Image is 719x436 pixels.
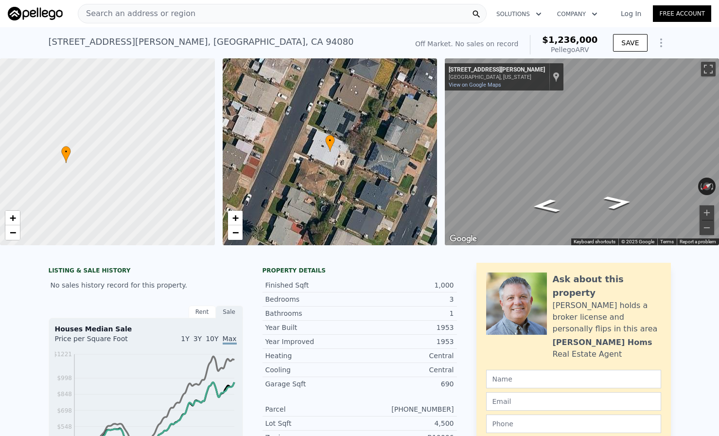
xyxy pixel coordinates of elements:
[206,335,218,343] span: 10Y
[216,306,243,318] div: Sale
[360,351,454,361] div: Central
[360,379,454,389] div: 690
[711,178,716,195] button: Rotate clockwise
[57,375,72,381] tspan: $998
[78,8,195,19] span: Search an address or region
[360,365,454,375] div: Central
[360,337,454,346] div: 1953
[265,365,360,375] div: Cooling
[489,5,549,23] button: Solutions
[449,74,545,80] div: [GEOGRAPHIC_DATA], [US_STATE]
[61,147,71,156] span: •
[265,337,360,346] div: Year Improved
[698,178,703,195] button: Rotate counterclockwise
[651,33,671,53] button: Show Options
[609,9,653,18] a: Log In
[360,280,454,290] div: 1,000
[621,239,654,244] span: © 2025 Google
[680,239,716,244] a: Report a problem
[265,294,360,304] div: Bedrooms
[265,418,360,428] div: Lot Sqft
[553,348,622,360] div: Real Estate Agent
[553,300,661,335] div: [PERSON_NAME] holds a broker license and personally flips in this area
[653,5,711,22] a: Free Account
[360,309,454,318] div: 1
[232,212,238,224] span: +
[542,45,597,54] div: Pellego ARV
[8,7,63,20] img: Pellego
[263,267,457,274] div: Property details
[61,146,71,163] div: •
[10,226,16,238] span: −
[553,72,560,82] a: Show location on map
[49,267,243,276] div: LISTING & SALE HISTORY
[553,337,652,348] div: [PERSON_NAME] Homs
[592,192,644,213] path: Go Southwest, Heather Way
[228,211,243,225] a: Zoom in
[445,58,719,245] div: Street View
[574,238,615,245] button: Keyboard shortcuts
[265,280,360,290] div: Finished Sqft
[449,66,545,74] div: [STREET_ADDRESS][PERSON_NAME]
[265,351,360,361] div: Heating
[542,35,597,45] span: $1,236,000
[265,379,360,389] div: Garage Sqft
[57,391,72,398] tspan: $848
[265,309,360,318] div: Bathrooms
[700,205,714,220] button: Zoom in
[449,82,501,88] a: View on Google Maps
[49,35,354,49] div: [STREET_ADDRESS][PERSON_NAME] , [GEOGRAPHIC_DATA] , CA 94080
[486,415,661,433] input: Phone
[445,58,719,245] div: Map
[698,179,716,194] button: Reset the view
[701,62,716,76] button: Toggle fullscreen view
[181,335,189,343] span: 1Y
[5,225,20,240] a: Zoom out
[57,407,72,414] tspan: $698
[447,233,479,245] a: Open this area in Google Maps (opens a new window)
[613,34,647,52] button: SAVE
[49,276,243,294] div: No sales history record for this property.
[549,5,605,23] button: Company
[415,39,518,49] div: Off Market. No sales on record
[55,324,237,334] div: Houses Median Sale
[55,334,146,349] div: Price per Square Foot
[5,211,20,225] a: Zoom in
[265,404,360,414] div: Parcel
[265,323,360,332] div: Year Built
[228,225,243,240] a: Zoom out
[53,351,71,358] tspan: $1221
[360,294,454,304] div: 3
[360,323,454,332] div: 1953
[360,404,454,414] div: [PHONE_NUMBER]
[10,212,16,224] span: +
[223,335,237,345] span: Max
[660,239,674,244] a: Terms
[325,136,335,145] span: •
[193,335,202,343] span: 3Y
[486,392,661,411] input: Email
[232,226,238,238] span: −
[447,233,479,245] img: Google
[486,370,661,388] input: Name
[189,306,216,318] div: Rent
[553,272,661,300] div: Ask about this property
[360,418,454,428] div: 4,500
[325,135,335,152] div: •
[700,220,714,235] button: Zoom out
[57,423,72,430] tspan: $548
[520,196,572,216] path: Go Northeast, Heather Way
